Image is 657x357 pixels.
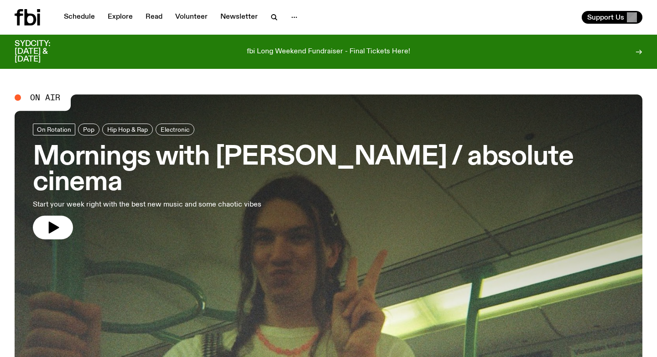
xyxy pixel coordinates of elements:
span: On Air [30,93,60,102]
h3: SYDCITY: [DATE] & [DATE] [15,40,73,63]
span: On Rotation [37,126,71,133]
h3: Mornings with [PERSON_NAME] / absolute cinema [33,145,624,196]
a: Hip Hop & Rap [102,124,153,135]
p: fbi Long Weekend Fundraiser - Final Tickets Here! [247,48,410,56]
a: Read [140,11,168,24]
span: Support Us [587,13,624,21]
a: Explore [102,11,138,24]
a: Mornings with [PERSON_NAME] / absolute cinemaStart your week right with the best new music and so... [33,124,624,239]
a: Pop [78,124,99,135]
span: Pop [83,126,94,133]
span: Hip Hop & Rap [107,126,148,133]
a: Newsletter [215,11,263,24]
p: Start your week right with the best new music and some chaotic vibes [33,199,266,210]
a: Volunteer [170,11,213,24]
span: Electronic [161,126,189,133]
a: On Rotation [33,124,75,135]
button: Support Us [582,11,642,24]
a: Schedule [58,11,100,24]
a: Electronic [156,124,194,135]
